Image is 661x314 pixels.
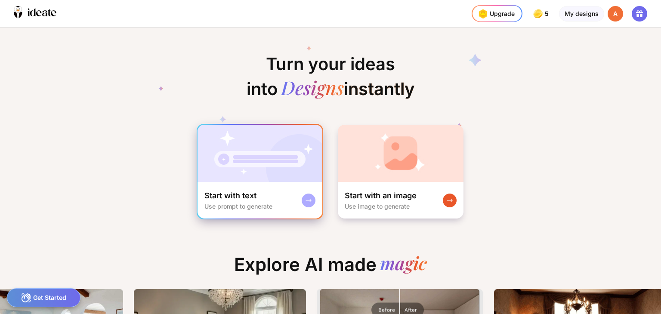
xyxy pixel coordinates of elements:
div: Get Started [7,288,80,307]
div: My designs [559,6,604,22]
div: Start with text [204,191,256,201]
img: startWithImageCardBg.jpg [338,125,463,182]
div: Upgrade [476,7,515,21]
div: A [608,6,623,22]
div: magic [380,254,427,275]
div: Use prompt to generate [204,203,272,210]
span: 5 [545,10,550,17]
div: Explore AI made [227,254,434,282]
div: Use image to generate [345,203,410,210]
div: Start with an image [345,191,417,201]
img: startWithTextCardBg.jpg [198,125,322,182]
img: upgrade-nav-btn-icon.gif [476,7,490,21]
